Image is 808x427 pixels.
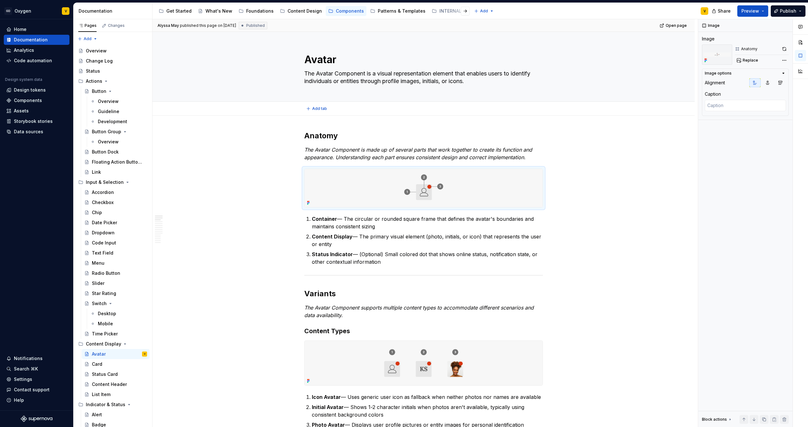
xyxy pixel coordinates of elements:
[76,56,150,66] a: Change Log
[86,401,125,408] div: Indicator & Status
[14,118,53,124] div: Storybook stories
[82,389,150,400] a: List Item
[304,289,543,299] h2: Variants
[312,106,327,111] span: Add tab
[705,80,725,86] div: Alignment
[305,169,543,207] img: 96cb437b-d932-4504-a597-56bc947d581f.png
[14,376,32,382] div: Settings
[92,300,107,307] div: Switch
[82,268,150,278] a: Radio Button
[304,327,543,335] h3: Content Types
[156,5,471,17] div: Page tree
[76,76,150,86] div: Actions
[92,149,119,155] div: Button Dock
[82,238,150,248] a: Code Input
[15,8,31,14] div: Oxygen
[84,36,92,41] span: Add
[14,57,52,64] div: Code automation
[205,8,232,14] div: What's New
[82,379,150,389] a: Content Header
[4,24,69,34] a: Home
[741,46,757,51] div: Anatomy
[76,66,150,76] a: Status
[86,48,107,54] div: Overview
[82,349,150,359] a: AvatarV
[86,341,121,347] div: Content Display
[88,319,150,329] a: Mobile
[14,397,24,403] div: Help
[312,403,543,418] p: — Shows 1-2 character initials when photos aren't available, typically using consistent backgroun...
[709,5,735,17] button: Share
[88,106,150,117] a: Guideline
[429,6,471,16] a: INTERNAL
[92,169,101,175] div: Link
[658,21,690,30] a: Open page
[4,85,69,95] a: Design tokens
[702,415,733,424] div: Block actions
[82,197,150,207] a: Checkbox
[304,131,543,141] h2: Anatomy
[92,381,127,388] div: Content Header
[98,118,127,125] div: Development
[78,23,97,28] div: Pages
[82,278,150,288] a: Slider
[88,309,150,319] a: Desktop
[92,240,116,246] div: Code Input
[92,230,115,236] div: Dropdown
[156,6,194,16] a: Get Started
[303,52,542,67] textarea: Avatar
[76,46,150,56] a: Overview
[4,56,69,66] a: Code automation
[4,395,69,405] button: Help
[82,258,150,268] a: Menu
[82,329,150,339] a: Time Picker
[5,77,42,82] div: Design system data
[92,250,113,256] div: Text Field
[246,8,274,14] div: Foundations
[92,220,117,226] div: Date Picker
[92,129,121,135] div: Button Group
[82,248,150,258] a: Text Field
[82,187,150,197] a: Accordion
[92,270,120,276] div: Radio Button
[82,207,150,218] a: Chip
[771,5,805,17] button: Publish
[303,69,542,86] textarea: The Avatar Component is a visual representation element that enables users to identify individual...
[92,189,114,195] div: Accordion
[14,26,27,33] div: Home
[4,374,69,384] a: Settings
[4,385,69,395] button: Contact support
[326,6,366,16] a: Components
[82,147,150,157] a: Button Dock
[312,404,344,410] strong: Initial Avatar
[92,371,118,377] div: Status Card
[4,116,69,126] a: Storybook stories
[4,35,69,45] a: Documentation
[92,260,104,266] div: Menu
[82,86,150,96] a: Button
[195,6,235,16] a: What's New
[82,298,150,309] a: Switch
[780,8,796,14] span: Publish
[718,8,731,14] span: Share
[98,98,119,105] div: Overview
[4,95,69,105] a: Components
[92,290,116,297] div: Star Rating
[76,400,150,410] div: Indicator & Status
[312,250,543,266] p: — (Optional) Small colored dot that shows online status, notification state, or other contextual ...
[14,366,38,372] div: Search ⌘K
[82,127,150,137] a: Button Group
[743,58,758,63] span: Replace
[14,37,48,43] div: Documentation
[157,23,179,28] span: Alyssa May
[86,78,102,84] div: Actions
[702,417,727,422] div: Block actions
[277,6,324,16] a: Content Design
[92,391,110,398] div: List Item
[79,8,150,14] div: Documentation
[4,7,12,15] div: GD
[4,106,69,116] a: Assets
[704,9,706,14] div: V
[92,209,102,216] div: Chip
[21,416,52,422] a: Supernova Logo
